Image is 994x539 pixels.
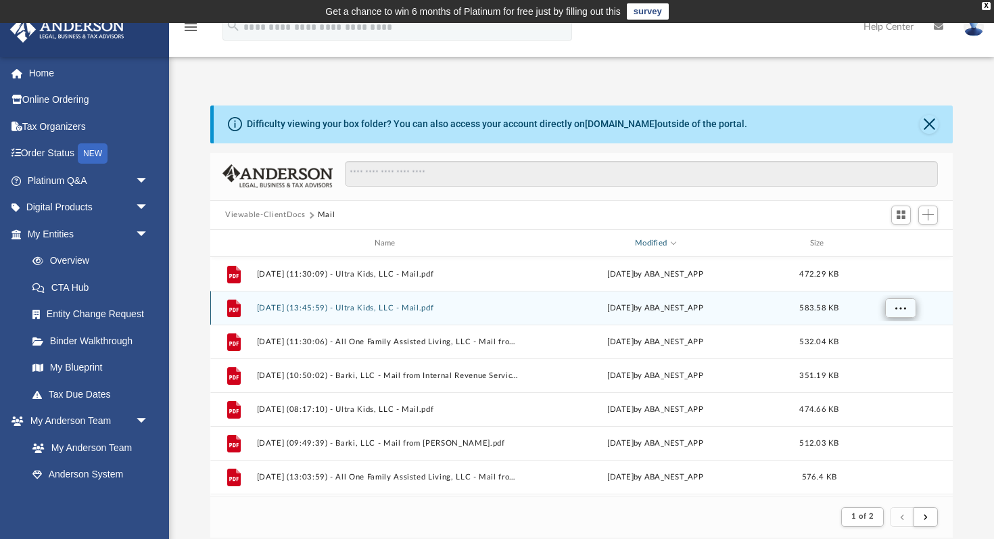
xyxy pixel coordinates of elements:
[256,237,519,250] div: Name
[135,408,162,436] span: arrow_drop_down
[19,327,169,354] a: Binder Walkthrough
[627,3,669,20] a: survey
[9,220,169,248] a: My Entitiesarrow_drop_down
[525,471,786,484] div: [DATE] by ABA_NEST_APP
[891,206,912,225] button: Switch to Grid View
[918,206,939,225] button: Add
[257,337,519,346] button: [DATE] (11:30:06) - All One Family Assisted Living, LLC - Mail from IRS.pdf
[841,507,884,526] button: 1 of 2
[920,115,939,134] button: Close
[135,220,162,248] span: arrow_drop_down
[9,408,162,435] a: My Anderson Teamarrow_drop_down
[525,302,786,314] div: [DATE] by ABA_NEST_APP
[226,18,241,33] i: search
[799,406,838,413] span: 474.66 KB
[9,113,169,140] a: Tax Organizers
[257,270,519,279] button: [DATE] (11:30:09) - Ultra Kids, LLC - Mail.pdf
[851,513,874,520] span: 1 of 2
[964,17,984,37] img: User Pic
[19,301,169,328] a: Entity Change Request
[9,87,169,114] a: Online Ordering
[524,237,786,250] div: Modified
[19,381,169,408] a: Tax Due Dates
[802,473,836,481] span: 576.4 KB
[325,3,621,20] div: Get a chance to win 6 months of Platinum for free just by filling out this
[525,370,786,382] div: [DATE] by ABA_NEST_APP
[247,117,747,131] div: Difficulty viewing your box folder? You can also access your account directly on outside of the p...
[9,60,169,87] a: Home
[19,354,162,381] a: My Blueprint
[799,440,838,447] span: 512.03 KB
[9,140,169,168] a: Order StatusNEW
[525,336,786,348] div: [DATE] by ABA_NEST_APP
[78,143,108,164] div: NEW
[257,304,519,312] button: [DATE] (13:45:59) - Ultra Kids, LLC - Mail.pdf
[885,298,916,319] button: More options
[19,461,162,488] a: Anderson System
[852,237,947,250] div: id
[183,19,199,35] i: menu
[19,434,156,461] a: My Anderson Team
[982,2,991,10] div: close
[525,404,786,416] div: [DATE] by ABA_NEST_APP
[19,274,169,301] a: CTA Hub
[9,167,169,194] a: Platinum Q&Aarrow_drop_down
[183,26,199,35] a: menu
[257,439,519,448] button: [DATE] (09:49:39) - Barki, LLC - Mail from [PERSON_NAME].pdf
[9,194,169,221] a: Digital Productsarrow_drop_down
[257,405,519,414] button: [DATE] (08:17:10) - Ultra Kids, LLC - Mail.pdf
[210,257,953,496] div: grid
[525,438,786,450] div: [DATE] by ABA_NEST_APP
[799,372,838,379] span: 351.19 KB
[135,194,162,222] span: arrow_drop_down
[257,371,519,380] button: [DATE] (10:50:02) - Barki, LLC - Mail from Internal Revenue Service.pdf
[345,161,938,187] input: Search files and folders
[225,209,305,221] button: Viewable-ClientDocs
[799,338,838,346] span: 532.04 KB
[135,167,162,195] span: arrow_drop_down
[585,118,657,129] a: [DOMAIN_NAME]
[318,209,335,221] button: Mail
[19,488,162,515] a: Client Referrals
[525,268,786,281] div: [DATE] by ABA_NEST_APP
[216,237,250,250] div: id
[257,473,519,482] button: [DATE] (13:03:59) - All One Family Assisted Living, LLC - Mail from [PERSON_NAME].pdf
[799,271,838,278] span: 472.29 KB
[799,304,838,312] span: 583.58 KB
[792,237,847,250] div: Size
[6,16,128,43] img: Anderson Advisors Platinum Portal
[19,248,169,275] a: Overview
